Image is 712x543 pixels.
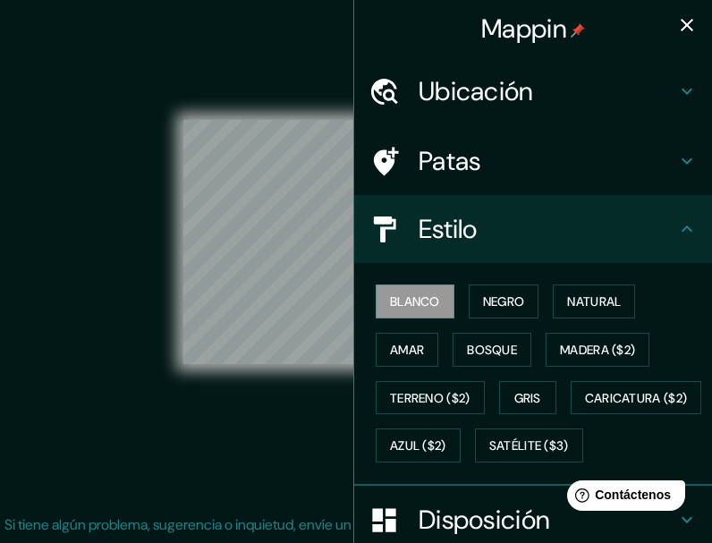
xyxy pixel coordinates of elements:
[469,284,539,318] button: Negro
[390,390,470,406] font: Terreno ($2)
[419,503,550,537] font: Disposición
[553,284,635,318] button: Natural
[560,342,635,358] font: Madera ($2)
[390,293,440,310] font: Blanco
[4,515,479,534] font: Si tiene algún problema, sugerencia o inquietud, envíe un correo electrónico a
[489,438,569,454] font: Satélite ($3)
[354,57,712,125] div: Ubicación
[567,293,621,310] font: Natural
[354,127,712,195] div: Patas
[499,381,556,415] button: Gris
[419,144,481,178] font: Patas
[475,428,583,462] button: Satélite ($3)
[571,381,702,415] button: Caricatura ($2)
[376,284,454,318] button: Blanco
[571,23,585,38] img: pin-icon.png
[390,342,424,358] font: Amar
[585,390,688,406] font: Caricatura ($2)
[376,428,461,462] button: Azul ($2)
[467,342,517,358] font: Bosque
[514,390,541,406] font: Gris
[390,438,446,454] font: Azul ($2)
[354,195,712,263] div: Estilo
[376,333,438,367] button: Amar
[483,293,525,310] font: Negro
[376,381,485,415] button: Terreno ($2)
[453,333,531,367] button: Bosque
[481,12,567,46] font: Mappin
[419,74,534,108] font: Ubicación
[546,333,649,367] button: Madera ($2)
[419,212,478,246] font: Estilo
[183,120,529,364] canvas: Mapa
[553,473,692,523] iframe: Lanzador de widgets de ayuda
